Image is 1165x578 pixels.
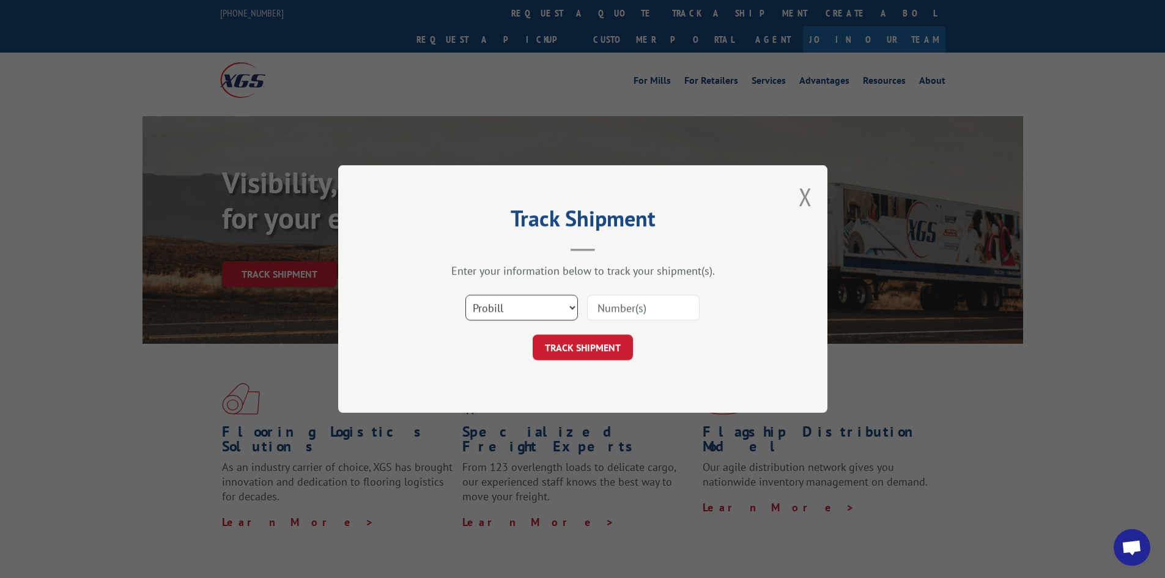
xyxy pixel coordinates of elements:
[533,335,633,360] button: TRACK SHIPMENT
[399,264,766,278] div: Enter your information below to track your shipment(s).
[1114,529,1150,566] div: Open chat
[587,295,700,320] input: Number(s)
[399,210,766,233] h2: Track Shipment
[799,180,812,213] button: Close modal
